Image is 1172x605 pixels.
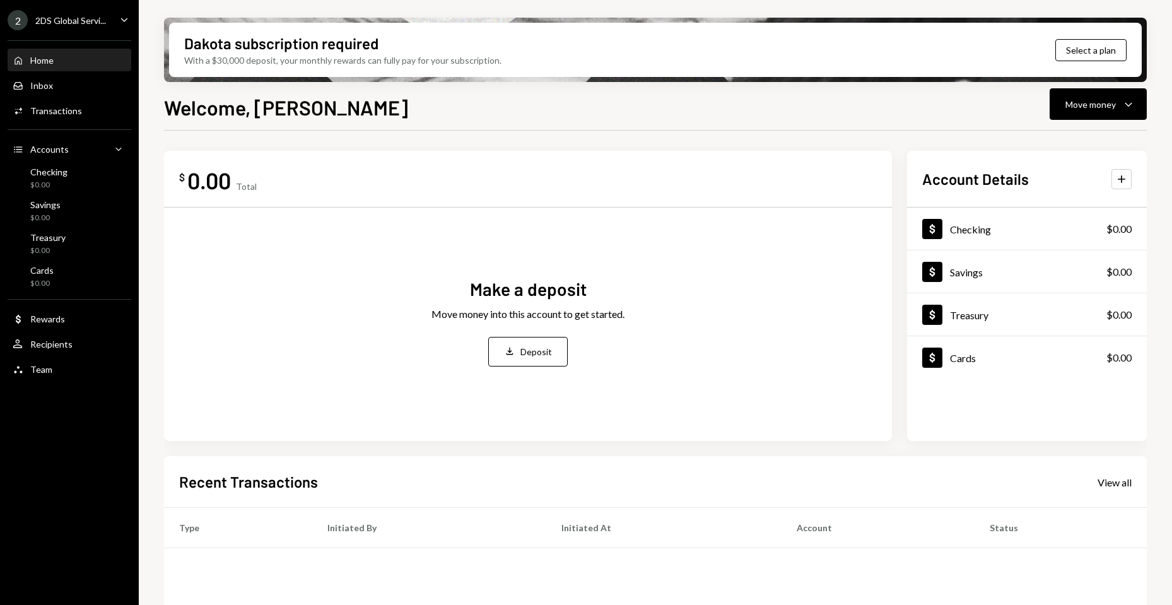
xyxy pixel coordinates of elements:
[8,10,28,30] div: 2
[30,364,52,375] div: Team
[30,265,54,276] div: Cards
[907,336,1147,379] a: Cards$0.00
[922,168,1029,189] h2: Account Details
[30,55,54,66] div: Home
[30,199,61,210] div: Savings
[164,95,408,120] h1: Welcome, [PERSON_NAME]
[546,508,782,548] th: Initiated At
[184,54,501,67] div: With a $30,000 deposit, your monthly rewards can fully pay for your subscription.
[179,471,318,492] h2: Recent Transactions
[8,99,131,122] a: Transactions
[187,166,231,194] div: 0.00
[1065,98,1116,111] div: Move money
[164,508,312,548] th: Type
[236,181,257,192] div: Total
[30,180,67,191] div: $0.00
[1055,39,1127,61] button: Select a plan
[30,167,67,177] div: Checking
[782,508,975,548] th: Account
[30,232,66,243] div: Treasury
[520,345,552,358] div: Deposit
[35,15,106,26] div: 2DS Global Servi...
[30,278,54,289] div: $0.00
[488,337,568,367] button: Deposit
[8,163,131,193] a: Checking$0.00
[30,105,82,116] div: Transactions
[30,314,65,324] div: Rewards
[907,208,1147,250] a: Checking$0.00
[1106,221,1132,237] div: $0.00
[1098,476,1132,489] div: View all
[8,49,131,71] a: Home
[975,508,1147,548] th: Status
[30,144,69,155] div: Accounts
[8,332,131,355] a: Recipients
[30,245,66,256] div: $0.00
[179,171,185,184] div: $
[950,309,988,321] div: Treasury
[30,213,61,223] div: $0.00
[1106,307,1132,322] div: $0.00
[8,228,131,259] a: Treasury$0.00
[8,261,131,291] a: Cards$0.00
[431,307,624,322] div: Move money into this account to get started.
[30,80,53,91] div: Inbox
[8,138,131,160] a: Accounts
[8,196,131,226] a: Savings$0.00
[1106,264,1132,279] div: $0.00
[950,352,976,364] div: Cards
[30,339,73,349] div: Recipients
[8,358,131,380] a: Team
[8,307,131,330] a: Rewards
[1050,88,1147,120] button: Move money
[470,277,587,302] div: Make a deposit
[8,74,131,97] a: Inbox
[950,266,983,278] div: Savings
[907,293,1147,336] a: Treasury$0.00
[1106,350,1132,365] div: $0.00
[1098,475,1132,489] a: View all
[312,508,546,548] th: Initiated By
[184,33,378,54] div: Dakota subscription required
[907,250,1147,293] a: Savings$0.00
[950,223,991,235] div: Checking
